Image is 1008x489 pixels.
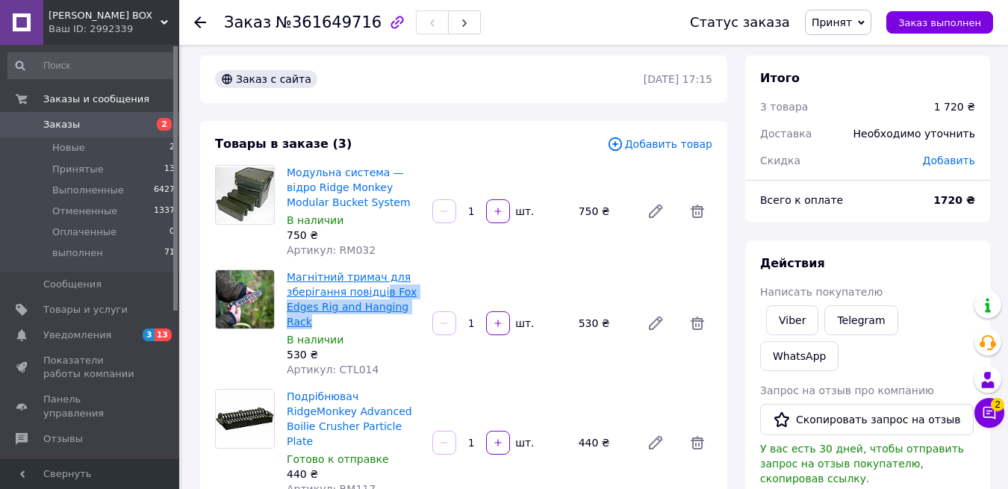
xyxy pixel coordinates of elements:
button: Скопировать запрос на отзыв [760,404,974,435]
span: Действия [760,256,825,270]
span: Уведомления [43,328,111,342]
span: Удалить [682,308,712,338]
span: Выполненные [52,184,124,197]
a: Подрібнювач RidgeMonkey Advanced Boilie Crusher Particle Plate [287,390,412,447]
span: 2 [169,141,175,155]
span: 13 [164,163,175,176]
span: Заказ выполнен [898,17,981,28]
input: Поиск [7,52,176,79]
a: WhatsApp [760,341,839,371]
span: Добавить товар [607,136,712,152]
a: Магнітний тримач для зберігання повідців Fox Edges Rig and Hanging Rack [287,271,417,328]
div: Вернуться назад [194,15,206,30]
span: Заказ [224,13,271,31]
span: Товары и услуги [43,303,128,317]
span: 3 товара [760,101,808,113]
div: 750 ₴ [573,201,635,222]
div: 530 ₴ [573,313,635,334]
div: 440 ₴ [573,432,635,453]
span: Написать покупателю [760,286,883,298]
span: Готово к отправке [287,453,389,465]
span: Принят [812,16,852,28]
span: Принятые [52,163,104,176]
div: 750 ₴ [287,228,420,243]
span: Удалить [682,196,712,226]
span: Отмененные [52,205,117,218]
span: 71 [164,246,175,260]
a: Редактировать [641,196,671,226]
img: Модульна система — відро Ridge Monkey Modular Bucket System [216,167,274,222]
div: шт. [511,435,535,450]
span: 3 [143,328,155,341]
a: Редактировать [641,308,671,338]
div: Статус заказа [690,15,790,30]
span: Скидка [760,155,800,166]
span: №361649716 [276,13,382,31]
button: Заказ выполнен [886,11,993,34]
a: Telegram [824,305,897,335]
div: 1 720 ₴ [934,99,975,114]
time: [DATE] 17:15 [644,73,712,85]
b: 1720 ₴ [933,194,975,206]
span: Панель управления [43,393,138,420]
span: Заказы [43,118,80,131]
div: шт. [511,316,535,331]
span: Отзывы [43,432,83,446]
span: Показатели работы компании [43,354,138,381]
span: выполнен [52,246,103,260]
span: 2 [157,118,172,131]
span: Оплаченные [52,225,116,239]
a: Модульна система — відро Ridge Monkey Modular Bucket System [287,166,411,208]
span: Заказы и сообщения [43,93,149,106]
span: У вас есть 30 дней, чтобы отправить запрос на отзыв покупателю, скопировав ссылку. [760,443,964,485]
span: Запрос на отзыв про компанию [760,384,934,396]
img: Подрібнювач RidgeMonkey Advanced Boilie Crusher Particle Plate [216,390,274,448]
span: Всего к оплате [760,194,843,206]
div: Ваш ID: 2992339 [49,22,179,36]
span: Новые [52,141,85,155]
span: Артикул: CTL014 [287,364,379,376]
button: Чат с покупателем2 [974,398,1004,428]
div: Заказ с сайта [215,70,317,88]
span: 13 [155,328,172,341]
a: Viber [766,305,818,335]
span: Добавить [923,155,975,166]
img: Магнітний тримач для зберігання повідців Fox Edges Rig and Hanging Rack [216,270,274,328]
span: Итого [760,71,800,85]
span: Артикул: RM032 [287,244,376,256]
span: 2 [991,396,1004,410]
span: 0 [169,225,175,239]
div: шт. [511,204,535,219]
span: Доставка [760,128,812,140]
span: Товары в заказе (3) [215,137,352,151]
span: FISHER BOX [49,9,161,22]
div: 530 ₴ [287,347,420,362]
div: Необходимо уточнить [844,117,984,150]
span: В наличии [287,214,343,226]
span: В наличии [287,334,343,346]
span: 1337 [154,205,175,218]
span: Удалить [682,428,712,458]
span: 6427 [154,184,175,197]
a: Редактировать [641,428,671,458]
div: 440 ₴ [287,467,420,482]
span: Сообщения [43,278,102,291]
span: Покупатели [43,458,105,471]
